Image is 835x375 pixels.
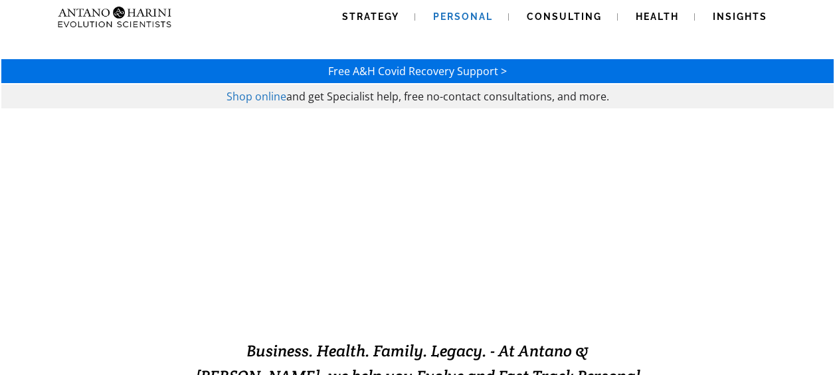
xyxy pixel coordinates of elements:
[259,277,399,310] strong: EVOLVING
[227,89,286,104] a: Shop online
[433,11,493,22] span: Personal
[342,11,399,22] span: Strategy
[713,11,767,22] span: Insights
[399,277,576,310] strong: EXCELLENCE
[328,64,507,78] a: Free A&H Covid Recovery Support >
[527,11,602,22] span: Consulting
[286,89,609,104] span: and get Specialist help, free no-contact consultations, and more.
[636,11,679,22] span: Health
